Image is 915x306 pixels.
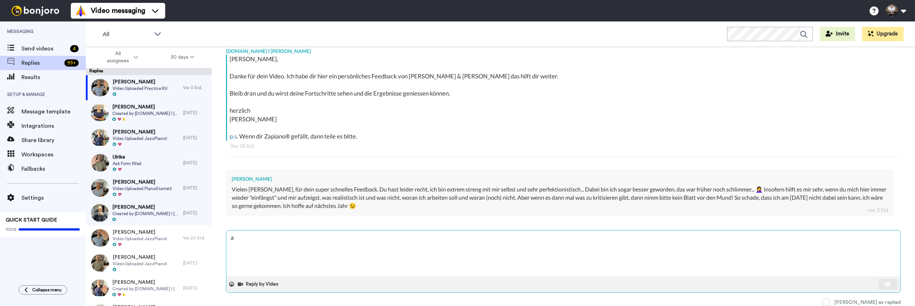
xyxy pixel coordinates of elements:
[230,132,237,140] a: p.s
[113,78,168,86] span: [PERSON_NAME]
[21,165,86,173] span: Fallbacks
[226,44,901,55] div: [DOMAIN_NAME] I [PERSON_NAME]
[183,235,208,241] div: Vor 20 Std.
[91,254,109,272] img: 74aadf3b-fbb4-44de-8c68-00b878ca8b71-thumb.jpg
[183,185,208,191] div: [DATE]
[91,229,109,247] img: a43eecdb-0591-4a9c-941a-6a6721ed31ff-thumb.jpg
[112,111,180,116] span: Created by [DOMAIN_NAME] I [PERSON_NAME]
[91,279,109,297] img: 3c38b7c6-0a65-4663-9e63-7e73abe0f72f-thumb.jpg
[103,30,151,39] span: All
[183,285,208,291] div: [DATE]
[113,229,167,236] span: [PERSON_NAME]
[112,204,180,211] span: [PERSON_NAME]
[112,103,180,111] span: [PERSON_NAME]
[21,44,67,53] span: Send videos
[112,211,180,217] span: Created by [DOMAIN_NAME] I [PERSON_NAME]
[113,236,167,242] span: Video Uploaded JazzPiano1
[86,150,212,175] a: UlrikeAsk Form filled[DATE]
[21,59,62,67] span: Replies
[113,86,168,91] span: Video Uploaded Practice Kit
[86,251,212,276] a: [PERSON_NAME]Video Uploaded JazzPiano1[DATE]
[230,142,896,150] div: Vor 18 Std.
[884,281,892,287] img: send-white.svg
[21,150,86,159] span: Workspaces
[183,260,208,266] div: [DATE]
[113,161,141,166] span: Ask Form filled
[86,125,212,150] a: [PERSON_NAME]Video Uploaded JazzPiano1[DATE]
[21,107,86,116] span: Message template
[86,75,212,100] a: [PERSON_NAME]Video Uploaded Practice KitVor 3 Std.
[91,154,109,172] img: 608e9905-4ef1-4c57-93c5-dbd42bb58829-thumb.jpg
[21,122,86,130] span: Integrations
[21,136,86,145] span: Share library
[6,227,17,232] span: 100%
[6,218,57,223] span: QUICK START GUIDE
[86,225,212,251] a: [PERSON_NAME]Video Uploaded JazzPiano1Vor 20 Std.
[113,186,172,191] span: Video Uploaded PianoStarter2
[21,73,86,82] span: Results
[154,51,211,64] button: 30 days
[183,110,208,116] div: [DATE]
[91,6,145,16] span: Video messaging
[32,287,62,293] span: Collapse menu
[232,175,888,183] div: [PERSON_NAME]
[237,279,281,290] button: Reply by Video
[87,47,154,67] button: All assignees
[19,285,67,295] button: Collapse menu
[86,200,212,225] a: [PERSON_NAME]Created by [DOMAIN_NAME] I [PERSON_NAME][DATE]
[9,6,62,16] img: bj-logo-header-white.svg
[86,68,212,75] div: Replies
[113,254,167,261] span: [PERSON_NAME]
[183,85,208,91] div: Vor 3 Std.
[75,5,87,16] img: vm-color.svg
[183,210,208,216] div: [DATE]
[868,207,889,214] div: vor 3 Std.
[86,100,212,125] a: [PERSON_NAME]Created by [DOMAIN_NAME] I [PERSON_NAME][DATE]
[113,136,167,141] span: Video Uploaded JazzPiano1
[70,45,79,52] div: 4
[113,179,172,186] span: [PERSON_NAME]
[112,286,180,292] span: Created by [DOMAIN_NAME] I [PERSON_NAME]
[113,128,167,136] span: [PERSON_NAME]
[232,185,888,210] div: Vielen [PERSON_NAME], für dein super schnelles Feedback. Du hast leider recht, ich bin extrem str...
[103,50,132,64] span: All assignees
[91,104,109,122] img: d3af25b6-40b5-437a-92eb-e49c6e07f307-thumb.jpg
[862,27,904,41] button: Upgrade
[86,276,212,301] a: [PERSON_NAME]Created by [DOMAIN_NAME] I [PERSON_NAME][DATE]
[91,204,109,222] img: 094589cd-8c9e-4751-b473-67eb52d7c78b-thumb.jpg
[91,129,109,147] img: 5044c50c-7cf0-4652-a10c-39e5e9c1d556-thumb.jpg
[91,179,109,197] img: 3bcd9466-3e5a-4460-aef7-0a4fa46dccdd-thumb.jpg
[834,299,901,306] div: [PERSON_NAME] as replied
[64,59,79,67] div: 99 +
[183,135,208,141] div: [DATE]
[21,194,86,202] span: Settings
[820,27,855,41] button: Invite
[86,175,212,200] a: [PERSON_NAME]Video Uploaded PianoStarter2[DATE]
[183,160,208,166] div: [DATE]
[112,279,180,286] span: [PERSON_NAME]
[113,154,141,161] span: Ulrike
[230,55,899,141] div: [PERSON_NAME], Danke für dein Video. Ich habe dir hier ein persönliches Feedback von [PERSON_NAME...
[113,261,167,267] span: Video Uploaded JazzPiano1
[91,79,109,97] img: d0c3474c-6823-4a3c-b4aa-6628a3690e77-thumb.jpg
